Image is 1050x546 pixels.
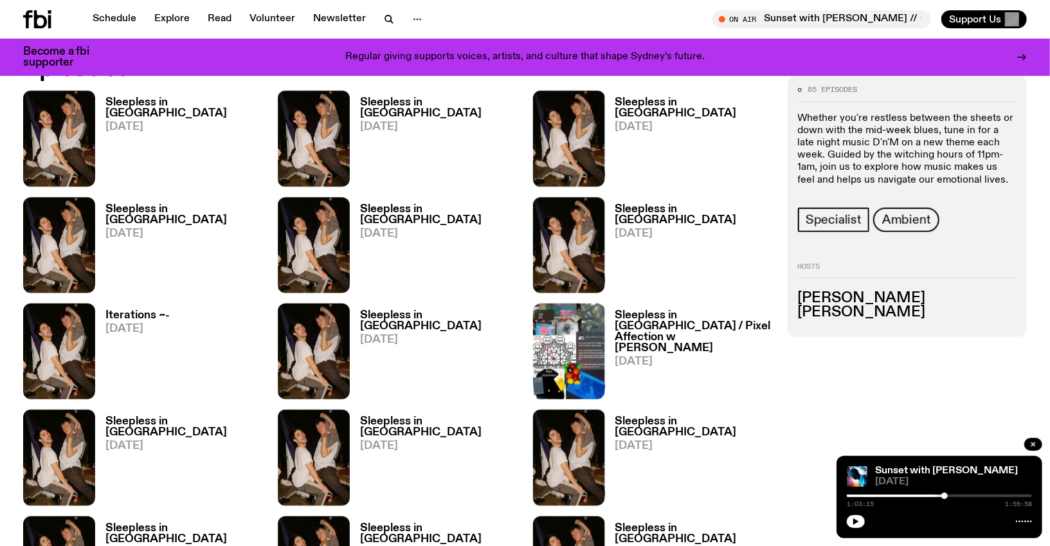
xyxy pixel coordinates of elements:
[605,204,772,293] a: Sleepless in [GEOGRAPHIC_DATA][DATE]
[1005,501,1032,507] span: 1:59:58
[105,310,170,321] h3: Iterations ~-
[278,304,350,399] img: Marcus Whale is on the left, bent to his knees and arching back with a gleeful look his face He i...
[615,122,772,132] span: [DATE]
[95,97,262,187] a: Sleepless in [GEOGRAPHIC_DATA][DATE]
[882,213,931,227] span: Ambient
[615,441,772,451] span: [DATE]
[23,304,95,399] img: Marcus Whale is on the left, bent to his knees and arching back with a gleeful look his face He i...
[23,197,95,293] img: Marcus Whale is on the left, bent to his knees and arching back with a gleeful look his face He i...
[350,97,517,187] a: Sleepless in [GEOGRAPHIC_DATA][DATE]
[350,310,517,399] a: Sleepless in [GEOGRAPHIC_DATA][DATE]
[305,10,374,28] a: Newsletter
[605,310,772,399] a: Sleepless in [GEOGRAPHIC_DATA] / Pixel Affection w [PERSON_NAME][DATE]
[105,122,262,132] span: [DATE]
[360,228,517,239] span: [DATE]
[360,122,517,132] span: [DATE]
[278,91,350,187] img: Marcus Whale is on the left, bent to his knees and arching back with a gleeful look his face He i...
[615,97,772,119] h3: Sleepless in [GEOGRAPHIC_DATA]
[147,10,197,28] a: Explore
[798,305,1017,320] h3: [PERSON_NAME]
[105,523,262,545] h3: Sleepless in [GEOGRAPHIC_DATA]
[798,113,1017,187] p: Whether you're restless between the sheets or down with the mid-week blues, tune in for a late ni...
[605,416,772,505] a: Sleepless in [GEOGRAPHIC_DATA][DATE]
[808,86,858,93] span: 85 episodes
[533,304,605,399] img: A collage of images, diagrams and memes, generally giving the vibe of singing/computer
[360,334,517,345] span: [DATE]
[875,466,1018,476] a: Sunset with [PERSON_NAME]
[873,208,940,232] a: Ambient
[95,310,170,399] a: Iterations ~-[DATE]
[615,523,772,545] h3: Sleepless in [GEOGRAPHIC_DATA]
[105,323,170,334] span: [DATE]
[200,10,239,28] a: Read
[875,477,1032,487] span: [DATE]
[105,441,262,451] span: [DATE]
[278,197,350,293] img: Marcus Whale is on the left, bent to his knees and arching back with a gleeful look his face He i...
[105,228,262,239] span: [DATE]
[360,441,517,451] span: [DATE]
[105,416,262,438] h3: Sleepless in [GEOGRAPHIC_DATA]
[350,416,517,505] a: Sleepless in [GEOGRAPHIC_DATA][DATE]
[360,310,517,332] h3: Sleepless in [GEOGRAPHIC_DATA]
[533,91,605,187] img: Marcus Whale is on the left, bent to his knees and arching back with a gleeful look his face He i...
[105,97,262,119] h3: Sleepless in [GEOGRAPHIC_DATA]
[949,14,1001,25] span: Support Us
[615,204,772,226] h3: Sleepless in [GEOGRAPHIC_DATA]
[95,416,262,505] a: Sleepless in [GEOGRAPHIC_DATA][DATE]
[533,197,605,293] img: Marcus Whale is on the left, bent to his knees and arching back with a gleeful look his face He i...
[23,46,105,68] h3: Become a fbi supporter
[95,204,262,293] a: Sleepless in [GEOGRAPHIC_DATA][DATE]
[23,410,95,505] img: Marcus Whale is on the left, bent to his knees and arching back with a gleeful look his face He i...
[847,501,874,507] span: 1:03:15
[615,416,772,438] h3: Sleepless in [GEOGRAPHIC_DATA]
[23,57,687,80] h2: Episodes
[847,466,867,487] img: Simon Caldwell stands side on, looking downwards. He has headphones on. Behind him is a brightly ...
[615,228,772,239] span: [DATE]
[798,291,1017,305] h3: [PERSON_NAME]
[605,97,772,187] a: Sleepless in [GEOGRAPHIC_DATA][DATE]
[798,263,1017,278] h2: Hosts
[278,410,350,505] img: Marcus Whale is on the left, bent to his knees and arching back with a gleeful look his face He i...
[242,10,303,28] a: Volunteer
[360,97,517,119] h3: Sleepless in [GEOGRAPHIC_DATA]
[806,213,862,227] span: Specialist
[360,416,517,438] h3: Sleepless in [GEOGRAPHIC_DATA]
[105,204,262,226] h3: Sleepless in [GEOGRAPHIC_DATA]
[350,204,517,293] a: Sleepless in [GEOGRAPHIC_DATA][DATE]
[360,204,517,226] h3: Sleepless in [GEOGRAPHIC_DATA]
[360,523,517,545] h3: Sleepless in [GEOGRAPHIC_DATA]
[798,208,869,232] a: Specialist
[712,10,931,28] button: On AirSunset with [PERSON_NAME] // Guest Mix: [PERSON_NAME]
[615,356,772,367] span: [DATE]
[85,10,144,28] a: Schedule
[615,310,772,354] h3: Sleepless in [GEOGRAPHIC_DATA] / Pixel Affection w [PERSON_NAME]
[941,10,1027,28] button: Support Us
[345,51,705,63] p: Regular giving supports voices, artists, and culture that shape Sydney’s future.
[533,410,605,505] img: Marcus Whale is on the left, bent to his knees and arching back with a gleeful look his face He i...
[23,91,95,187] img: Marcus Whale is on the left, bent to his knees and arching back with a gleeful look his face He i...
